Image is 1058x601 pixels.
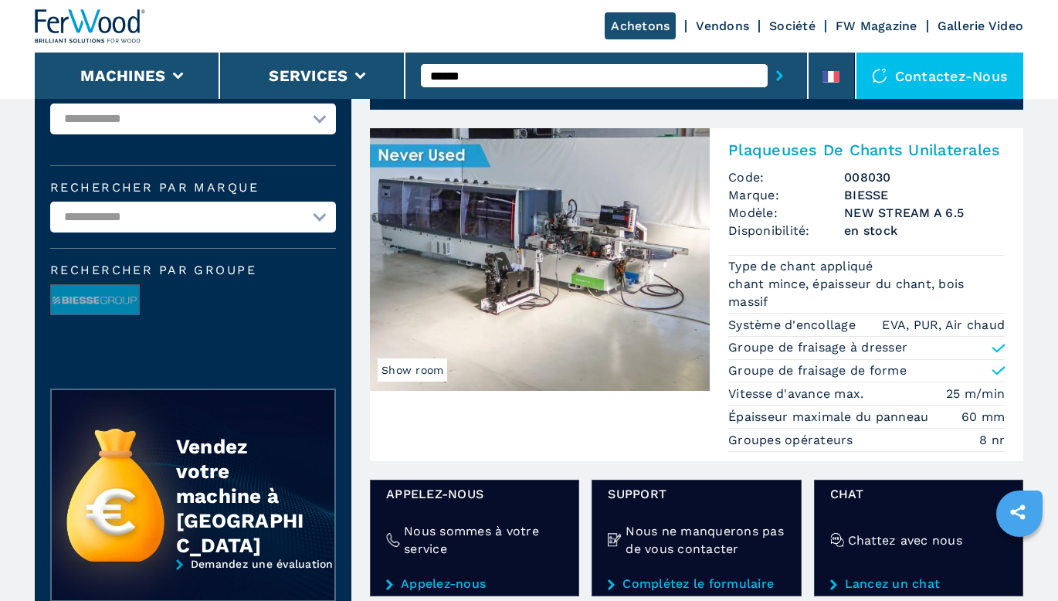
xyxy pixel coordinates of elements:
[378,358,447,382] span: Show room
[999,493,1037,531] a: sharethis
[728,385,868,402] p: Vitesse d'avance max.
[836,19,917,33] a: FW Magazine
[882,316,1005,334] em: EVA, PUR, Air chaud
[992,531,1046,589] iframe: Chat
[856,53,1024,99] div: Contactez-nous
[370,128,710,391] img: Plaqueuses De Chants Unilaterales BIESSE NEW STREAM A 6.5
[608,485,785,503] span: Support
[938,19,1024,33] a: Gallerie Video
[728,275,1005,311] em: chant mince, épaisseur du chant, bois massif
[844,222,1005,239] span: en stock
[768,58,792,93] button: submit-button
[848,531,962,549] h4: Chattez avec nous
[386,533,400,547] img: Nous sommes à votre service
[696,19,749,33] a: Vendons
[269,66,348,85] button: Services
[830,485,1007,503] span: Chat
[176,434,304,558] div: Vendez votre machine à [GEOGRAPHIC_DATA]
[830,533,844,547] img: Chattez avec nous
[404,522,563,558] h4: Nous sommes à votre service
[979,431,1005,449] em: 8 nr
[50,182,336,194] label: Rechercher par marque
[35,9,146,43] img: Ferwood
[946,385,1005,402] em: 25 m/min
[728,432,857,449] p: Groupes opérateurs
[386,485,563,503] span: Appelez-nous
[872,68,887,83] img: Contactez-nous
[50,264,336,277] span: Rechercher par groupe
[728,186,844,204] span: Marque:
[728,222,844,239] span: Disponibilité:
[728,317,860,334] p: Système d'encollage
[728,258,877,275] p: Type de chant appliqué
[769,19,816,33] a: Société
[961,408,1005,426] em: 60 mm
[386,577,563,591] a: Appelez-nous
[728,362,907,379] p: Groupe de fraisage de forme
[370,128,1023,461] a: Plaqueuses De Chants Unilaterales BIESSE NEW STREAM A 6.5Show roomPlaqueuses De Chants Unilateral...
[728,141,1005,159] h2: Plaqueuses De Chants Unilaterales
[605,12,676,39] a: Achetons
[728,204,844,222] span: Modèle:
[728,409,933,426] p: Épaisseur maximale du panneau
[844,168,1005,186] h3: 008030
[728,339,907,356] p: Groupe de fraisage à dresser
[844,204,1005,222] h3: NEW STREAM A 6.5
[80,66,165,85] button: Machines
[844,186,1005,204] h3: BIESSE
[830,577,1007,591] a: Lancez un chat
[626,522,785,558] h4: Nous ne manquerons pas de vous contacter
[608,577,785,591] a: Complétez le formulaire
[51,285,139,316] img: image
[608,533,622,547] img: Nous ne manquerons pas de vous contacter
[728,168,844,186] span: Code:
